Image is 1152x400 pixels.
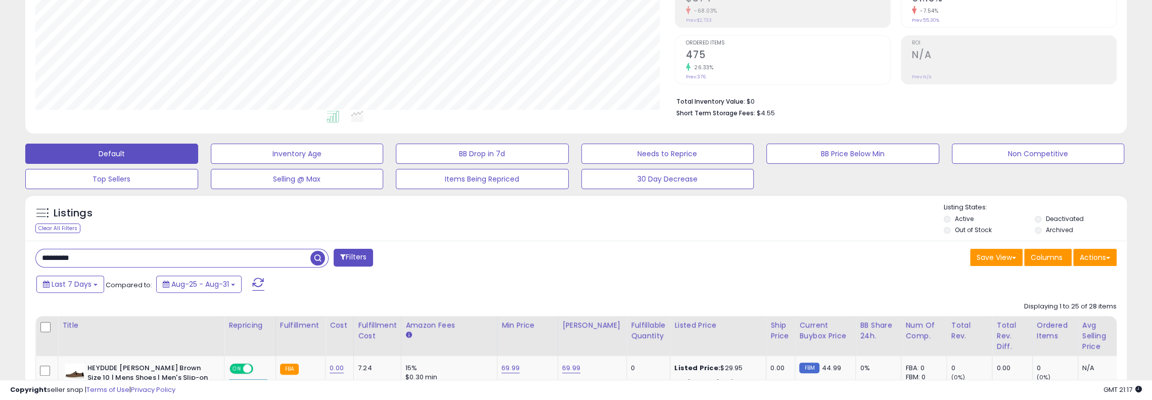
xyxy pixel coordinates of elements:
[799,363,819,373] small: FBM
[1082,320,1119,352] div: Avg Selling Price
[1031,252,1063,262] span: Columns
[944,203,1127,212] p: Listing States:
[676,109,755,117] b: Short Term Storage Fees:
[1037,320,1074,341] div: Ordered Items
[330,363,344,373] a: 0.00
[36,276,104,293] button: Last 7 Days
[1103,385,1142,394] span: 2025-09-8 21:17 GMT
[970,249,1023,266] button: Save View
[1024,302,1117,312] div: Displaying 1 to 25 of 28 items
[757,108,775,118] span: $4.55
[501,320,554,331] div: Min Price
[86,385,129,394] a: Terms of Use
[674,364,758,373] div: $29.95
[860,320,897,341] div: BB Share 24h.
[252,365,268,373] span: OFF
[35,224,80,233] div: Clear All Filters
[676,97,745,106] b: Total Inventory Value:
[822,363,841,373] span: 44.99
[358,320,397,341] div: Fulfillment Cost
[330,320,349,331] div: Cost
[106,280,152,290] span: Compared to:
[905,364,939,373] div: FBA: 0
[912,49,1116,63] h2: N/A
[686,40,890,46] span: Ordered Items
[581,169,754,189] button: 30 Day Decrease
[631,364,662,373] div: 0
[131,385,175,394] a: Privacy Policy
[674,320,762,331] div: Listed Price
[65,364,85,384] img: 31FYLYKaciL._SL40_.jpg
[996,320,1028,352] div: Total Rev. Diff.
[690,64,713,71] small: 26.33%
[676,95,1109,107] li: $0
[686,17,712,23] small: Prev: $2,733
[405,320,493,331] div: Amazon Fees
[631,320,666,341] div: Fulfillable Quantity
[686,49,890,63] h2: 475
[405,331,411,340] small: Amazon Fees.
[1046,226,1073,234] label: Archived
[996,364,1024,373] div: 0.00
[1046,214,1084,223] label: Deactivated
[62,320,220,331] div: Title
[951,364,992,373] div: 0
[405,364,489,373] div: 15%
[1073,249,1117,266] button: Actions
[912,17,939,23] small: Prev: 55.30%
[25,144,198,164] button: Default
[916,7,938,15] small: -7.54%
[581,144,754,164] button: Needs to Reprice
[690,7,717,15] small: -68.03%
[770,364,787,373] div: 0.00
[280,364,299,375] small: FBA
[912,74,932,80] small: Prev: N/A
[955,214,974,223] label: Active
[334,249,373,266] button: Filters
[799,320,851,341] div: Current Buybox Price
[358,364,393,373] div: 7.24
[766,144,939,164] button: BB Price Below Min
[674,363,720,373] b: Listed Price:
[1037,364,1078,373] div: 0
[211,144,384,164] button: Inventory Age
[396,169,569,189] button: Items Being Repriced
[156,276,242,293] button: Aug-25 - Aug-31
[231,365,243,373] span: ON
[562,320,622,331] div: [PERSON_NAME]
[10,385,175,395] div: seller snap | |
[280,320,321,331] div: Fulfillment
[770,320,791,341] div: Ship Price
[228,320,271,331] div: Repricing
[54,206,93,220] h5: Listings
[211,169,384,189] button: Selling @ Max
[501,363,520,373] a: 69.99
[912,40,1116,46] span: ROI
[1082,364,1116,373] div: N/A
[952,144,1125,164] button: Non Competitive
[905,320,942,341] div: Num of Comp.
[52,279,91,289] span: Last 7 Days
[10,385,47,394] strong: Copyright
[171,279,229,289] span: Aug-25 - Aug-31
[955,226,992,234] label: Out of Stock
[25,169,198,189] button: Top Sellers
[562,363,580,373] a: 69.99
[860,364,893,373] div: 0%
[396,144,569,164] button: BB Drop in 7d
[1024,249,1072,266] button: Columns
[951,320,988,341] div: Total Rev.
[686,74,706,80] small: Prev: 376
